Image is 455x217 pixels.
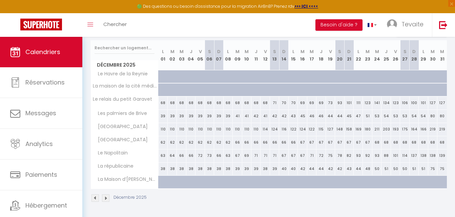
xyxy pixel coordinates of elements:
[92,176,160,183] span: La Maison d’[PERSON_NAME]
[404,48,407,55] abbr: S
[381,40,391,70] th: 25
[25,170,57,179] span: Paiements
[289,163,298,175] div: 40
[372,110,381,122] div: 53
[294,3,318,9] a: >>> ICI <<<<
[428,136,437,149] div: 68
[400,40,409,70] th: 27
[159,163,168,175] div: 38
[214,123,223,136] div: 110
[345,149,354,162] div: 82
[437,136,447,149] div: 68
[224,123,233,136] div: 110
[326,97,335,109] div: 73
[422,48,425,55] abbr: L
[428,149,437,162] div: 138
[159,136,168,149] div: 62
[381,163,391,175] div: 51
[190,48,192,55] abbr: J
[298,123,307,136] div: 124
[307,110,316,122] div: 46
[289,149,298,162] div: 67
[25,140,53,148] span: Analytics
[195,97,205,109] div: 68
[375,48,379,55] abbr: M
[233,40,242,70] th: 09
[320,48,323,55] abbr: J
[279,123,288,136] div: 116
[410,40,419,70] th: 28
[385,48,388,55] abbr: J
[159,40,168,70] th: 01
[25,109,56,117] span: Messages
[205,110,214,122] div: 39
[315,19,363,31] button: Besoin d'aide ?
[91,60,158,70] span: Décembre 2025
[233,123,242,136] div: 110
[92,163,135,170] span: La républicaine
[195,40,205,70] th: 05
[261,149,270,162] div: 71
[307,136,316,149] div: 67
[261,110,270,122] div: 41
[195,123,205,136] div: 110
[301,48,305,55] abbr: M
[289,40,298,70] th: 15
[428,163,437,175] div: 75
[177,110,186,122] div: 39
[251,97,261,109] div: 68
[261,136,270,149] div: 66
[419,123,428,136] div: 166
[159,110,168,122] div: 39
[326,136,335,149] div: 67
[92,70,149,78] span: Le Havre de la Reynie
[251,149,261,162] div: 71
[168,136,177,149] div: 62
[357,48,359,55] abbr: L
[242,136,251,149] div: 66
[316,40,326,70] th: 18
[354,40,363,70] th: 22
[233,97,242,109] div: 68
[270,110,279,122] div: 42
[255,48,257,55] abbr: J
[195,136,205,149] div: 62
[338,48,341,55] abbr: S
[363,163,372,175] div: 48
[347,48,351,55] abbr: D
[335,97,344,109] div: 93
[168,163,177,175] div: 38
[345,136,354,149] div: 67
[264,48,267,55] abbr: V
[437,163,447,175] div: 75
[391,40,400,70] th: 26
[410,149,419,162] div: 137
[168,123,177,136] div: 110
[170,48,174,55] abbr: M
[289,123,298,136] div: 122
[335,163,344,175] div: 42
[372,163,381,175] div: 50
[224,163,233,175] div: 38
[282,48,286,55] abbr: D
[195,149,205,162] div: 72
[214,97,223,109] div: 68
[400,110,409,122] div: 53
[205,149,214,162] div: 73
[245,48,249,55] abbr: M
[92,149,129,157] span: Le Napolitain
[195,110,205,122] div: 39
[168,149,177,162] div: 64
[372,136,381,149] div: 68
[177,123,186,136] div: 110
[345,110,354,122] div: 45
[270,40,279,70] th: 13
[168,97,177,109] div: 68
[400,163,409,175] div: 50
[381,97,391,109] div: 134
[279,97,288,109] div: 70
[391,163,400,175] div: 50
[428,110,437,122] div: 80
[298,40,307,70] th: 16
[410,97,419,109] div: 100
